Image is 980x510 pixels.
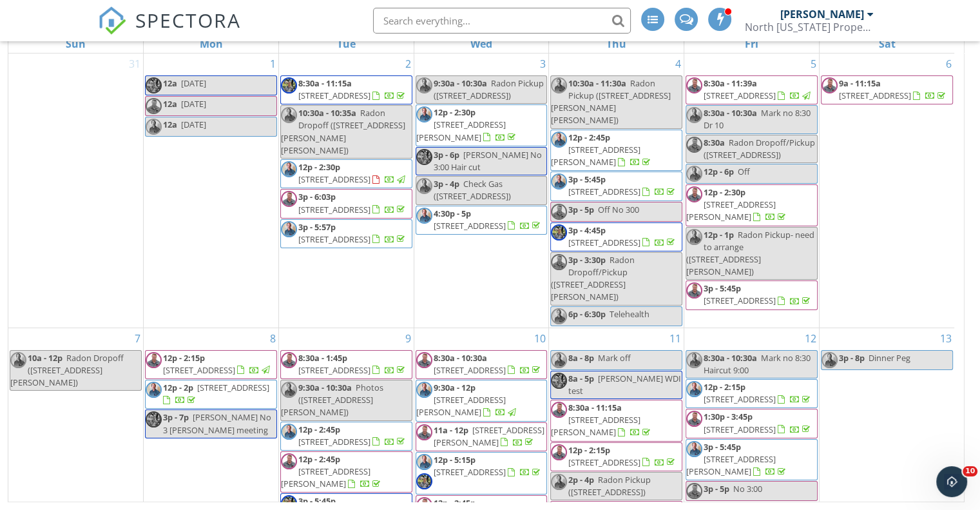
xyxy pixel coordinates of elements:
[704,411,753,422] span: 1:30p - 3:45p
[281,221,297,237] img: img_0030.jpeg
[163,382,269,406] a: 12p - 2p [STREET_ADDRESS]
[98,17,241,44] a: SPECTORA
[416,350,548,379] a: 8:30a - 10:30a [STREET_ADDRESS]
[416,382,518,418] a: 9:30a - 12p [STREET_ADDRESS][PERSON_NAME]
[146,77,162,93] img: tim.jpg
[963,466,977,476] span: 10
[686,166,702,182] img: img_0030.jpeg
[704,77,757,89] span: 8:30a - 11:39a
[416,178,432,194] img: img_0030.jpeg
[808,54,819,74] a: Go to September 5, 2025
[281,453,297,469] img: image000000_4.png
[551,132,653,168] a: 12p - 2:45p [STREET_ADDRESS][PERSON_NAME]
[943,54,954,74] a: Go to September 6, 2025
[537,54,548,74] a: Go to September 3, 2025
[281,107,405,156] span: Radon Dropoff ([STREET_ADDRESS][PERSON_NAME][PERSON_NAME])
[821,77,838,93] img: image000000_4.png
[551,402,653,438] a: 8:30a - 11:15a [STREET_ADDRESS][PERSON_NAME]
[686,229,702,245] img: img_0030.jpeg
[686,199,776,222] span: [STREET_ADDRESS][PERSON_NAME]
[298,424,340,435] span: 12p - 2:45p
[704,107,757,119] span: 8:30a - 10:30a
[568,308,606,320] span: 6p - 6:30p
[434,208,543,231] a: 4:30p - 5p [STREET_ADDRESS]
[686,453,776,477] span: [STREET_ADDRESS][PERSON_NAME]
[604,35,629,53] a: Thursday
[742,35,761,53] a: Friday
[821,75,953,104] a: 9a - 11:15a [STREET_ADDRESS]
[434,424,468,436] span: 11a - 12p
[146,119,162,135] img: img_0030.jpeg
[686,137,702,153] img: image000000_4.png
[839,352,865,364] span: 3p - 8p
[704,282,812,306] a: 3p - 5:45p [STREET_ADDRESS]
[550,172,682,201] a: 3p - 5:45p [STREET_ADDRESS]
[551,144,640,168] span: [STREET_ADDRESS][PERSON_NAME]
[704,352,811,376] span: Mark no 8:30 Haircut 9:00
[686,186,702,202] img: image000000_4.png
[568,186,640,197] span: [STREET_ADDRESS]
[281,453,383,489] a: 12p - 2:45p [STREET_ADDRESS][PERSON_NAME]
[704,411,812,435] a: 1:30p - 3:45p [STREET_ADDRESS]
[298,233,370,245] span: [STREET_ADDRESS]
[704,137,725,148] span: 8:30a
[8,54,144,328] td: Go to August 31, 2025
[936,466,967,497] iframe: Intercom live chat
[704,441,741,453] span: 3p - 5:45p
[281,77,297,93] img: tim.jpg
[197,382,269,393] span: [STREET_ADDRESS]
[434,424,544,448] span: [STREET_ADDRESS][PERSON_NAME]
[298,77,407,101] a: 8:30a - 11:15a [STREET_ADDRESS]
[298,495,336,507] span: 3p - 5:45p
[568,444,610,456] span: 12p - 2:15p
[416,206,548,235] a: 4:30p - 5p [STREET_ADDRESS]
[704,166,734,177] span: 12p - 6p
[568,237,640,248] span: [STREET_ADDRESS]
[416,352,432,368] img: image000000_4.png
[551,474,567,490] img: img_0030.jpeg
[414,54,549,328] td: Go to September 3, 2025
[416,149,432,165] img: tim.jpg
[738,166,750,177] span: Off
[551,373,567,389] img: tim.jpg
[819,54,954,328] td: Go to September 6, 2025
[686,75,818,104] a: 8:30a - 11:39a [STREET_ADDRESS]
[551,254,567,270] img: image000000_4.png
[468,35,495,53] a: Wednesday
[568,402,622,413] span: 8:30a - 11:15a
[132,328,143,349] a: Go to September 7, 2025
[434,352,487,364] span: 8:30a - 10:30a
[163,352,205,364] span: 12p - 2:15p
[416,104,548,146] a: 12p - 2:30p [STREET_ADDRESS][PERSON_NAME]
[568,132,610,143] span: 12p - 2:45p
[416,454,432,470] img: img_0030.jpeg
[281,161,297,177] img: img_0030.jpeg
[28,352,62,364] span: 10a - 12p
[163,77,177,89] span: 12a
[298,107,356,119] span: 10:30a - 10:35a
[686,411,702,427] img: image000000_4.png
[181,119,206,130] span: [DATE]
[416,422,548,451] a: 11a - 12p [STREET_ADDRESS][PERSON_NAME]
[298,204,370,215] span: [STREET_ADDRESS]
[98,6,126,35] img: The Best Home Inspection Software - Spectora
[568,474,594,485] span: 2p - 4p
[434,364,506,376] span: [STREET_ADDRESS]
[10,352,124,388] span: Radon Dropoff ([STREET_ADDRESS][PERSON_NAME])
[568,474,651,498] span: Radon Pickup ([STREET_ADDRESS])
[163,119,177,130] span: 12a
[550,442,682,471] a: 12p - 2:15p [STREET_ADDRESS]
[532,328,548,349] a: Go to September 10, 2025
[551,224,567,240] img: tim.jpg
[568,173,606,185] span: 3p - 5:45p
[281,424,297,440] img: img_0030.jpeg
[298,221,336,233] span: 3p - 5:57p
[416,106,432,123] img: img_0030.jpeg
[334,35,358,53] a: Tuesday
[434,178,459,190] span: 3p - 4p
[745,21,874,34] div: North Ohio Property Inspection
[434,149,459,161] span: 3p - 6p
[704,381,812,405] a: 12p - 2:15p [STREET_ADDRESS]
[416,382,432,398] img: img_0030.jpeg
[146,382,162,398] img: img_0030.jpeg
